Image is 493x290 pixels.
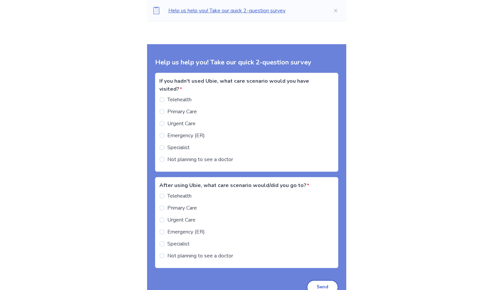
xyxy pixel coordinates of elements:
span: Urgent Care [167,120,196,128]
label: After using Ubie, what care scenario would/did you go to? [159,181,330,189]
span: Emergency (ER) [167,132,205,140]
span: Telehealth [167,96,192,104]
span: Not planning to see a doctor [167,252,233,260]
p: Help us help you! Take our quick 2-question survey [168,7,322,15]
span: Primary Care [167,108,197,116]
span: Primary Care [167,204,197,212]
span: Specialist [167,240,190,248]
span: Specialist [167,144,190,151]
label: If you hadn't used Ubie, what care scenario would you have visited? [159,77,330,93]
span: Not planning to see a doctor [167,155,233,163]
span: Urgent Care [167,216,196,224]
p: Help us help you! Take our quick 2-question survey [155,57,338,67]
span: Emergency (ER) [167,228,205,236]
span: Telehealth [167,192,192,200]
